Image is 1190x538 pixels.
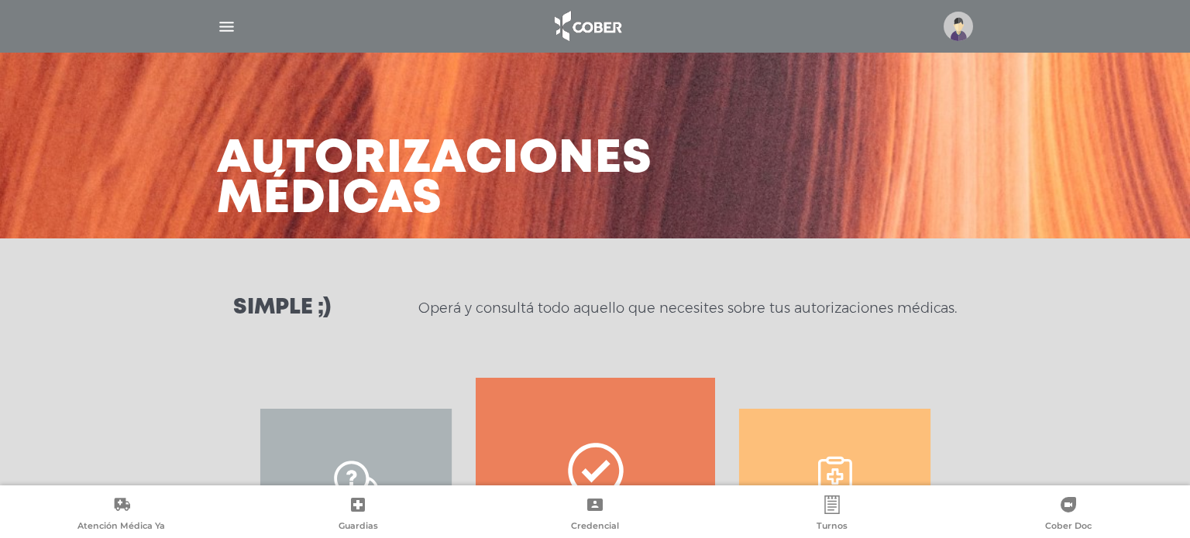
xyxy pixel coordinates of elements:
h3: Simple ;) [233,297,331,319]
img: profile-placeholder.svg [944,12,973,41]
h3: Autorizaciones médicas [217,139,652,220]
span: Cober Doc [1045,520,1092,534]
span: Credencial [571,520,619,534]
span: Guardias [339,520,378,534]
a: Turnos [714,495,951,535]
span: Turnos [817,520,848,534]
a: Cober Doc [950,495,1187,535]
a: Guardias [240,495,477,535]
a: Atención Médica Ya [3,495,240,535]
p: Operá y consultá todo aquello que necesites sobre tus autorizaciones médicas. [418,299,957,317]
a: Credencial [476,495,714,535]
img: logo_cober_home-white.png [546,8,628,45]
img: Cober_menu-lines-white.svg [217,17,236,36]
span: Atención Médica Ya [77,520,165,534]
